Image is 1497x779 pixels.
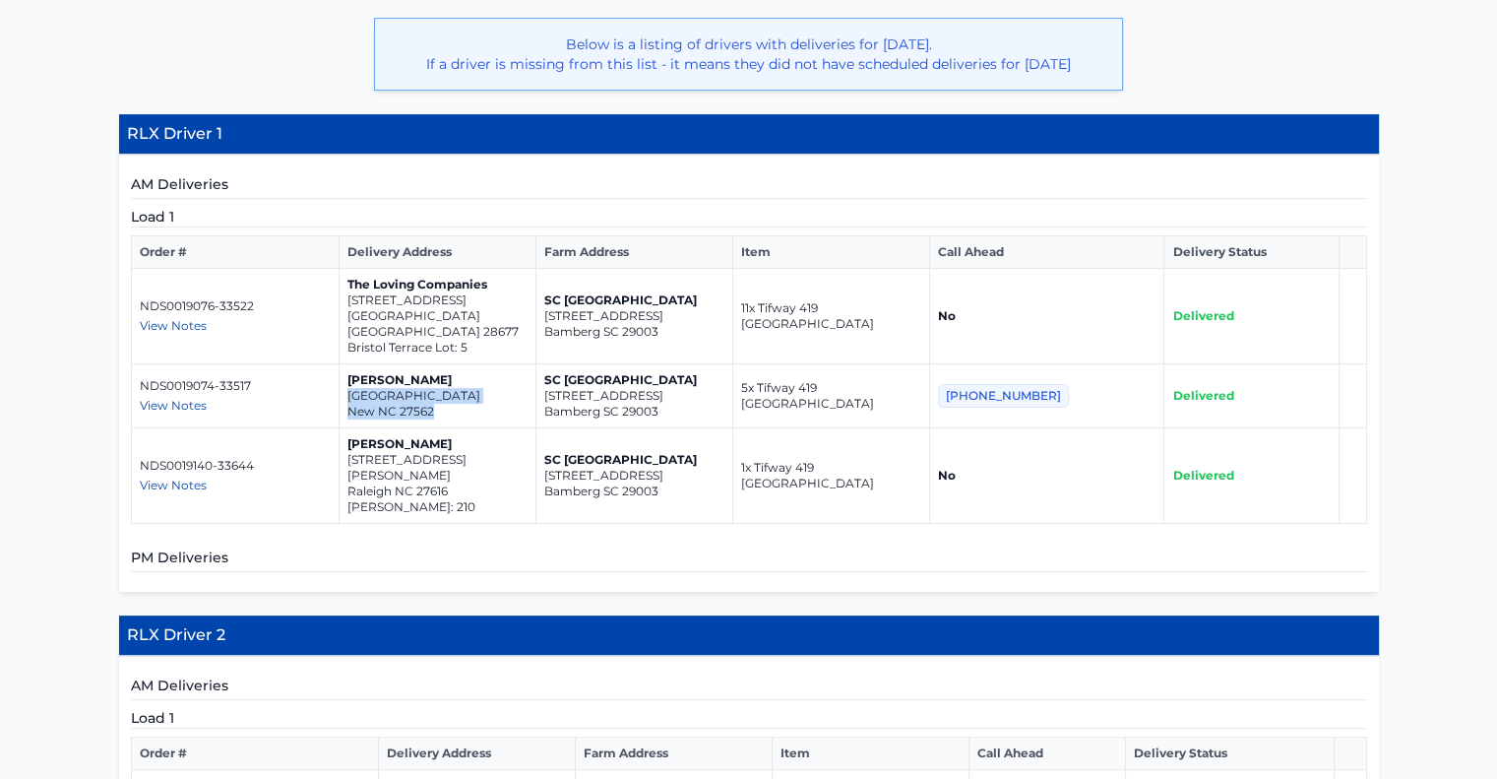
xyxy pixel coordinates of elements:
td: 11x Tifway 419 [GEOGRAPHIC_DATA] [732,269,929,364]
span: View Notes [140,398,207,413]
th: Delivery Status [1164,236,1340,269]
th: Delivery Address [339,236,535,269]
p: [STREET_ADDRESS] [544,388,724,404]
span: Delivered [1172,308,1233,323]
td: 1x Tifway 419 [GEOGRAPHIC_DATA] [732,428,929,524]
h5: AM Deliveries [131,676,1367,700]
span: Delivered [1172,388,1233,403]
strong: No [938,308,956,323]
th: Call Ahead [969,738,1126,770]
td: 5x Tifway 419 [GEOGRAPHIC_DATA] [732,364,929,428]
p: NDS0019140-33644 [140,458,331,474]
h5: Load 1 [131,708,1367,729]
span: View Notes [140,318,207,333]
th: Farm Address [576,738,773,770]
p: New NC 27562 [347,404,528,420]
p: Bamberg SC 29003 [544,324,724,340]
p: Bamberg SC 29003 [544,484,724,499]
p: [PERSON_NAME] [347,436,528,452]
p: [GEOGRAPHIC_DATA] [347,388,528,404]
p: [STREET_ADDRESS][PERSON_NAME] [347,452,528,484]
h4: RLX Driver 2 [119,616,1379,656]
p: Bristol Terrace Lot: 5 [347,340,528,356]
p: Bamberg SC 29003 [544,404,724,420]
th: Delivery Address [379,738,576,770]
h5: AM Deliveries [131,174,1367,199]
p: [PERSON_NAME]: 210 [347,499,528,515]
p: [PERSON_NAME] [347,372,528,388]
p: SC [GEOGRAPHIC_DATA] [544,292,724,308]
p: [STREET_ADDRESS] [347,292,528,308]
p: [GEOGRAPHIC_DATA] [GEOGRAPHIC_DATA] 28677 [347,308,528,340]
p: NDS0019074-33517 [140,378,331,394]
p: The Loving Companies [347,277,528,292]
th: Call Ahead [929,236,1163,269]
th: Order # [131,236,339,269]
p: SC [GEOGRAPHIC_DATA] [544,372,724,388]
span: [PHONE_NUMBER] [938,384,1069,408]
h5: Load 1 [131,207,1367,227]
h4: RLX Driver 1 [119,114,1379,155]
th: Item [732,236,929,269]
span: Delivered [1172,468,1233,483]
h5: PM Deliveries [131,548,1367,572]
th: Item [773,738,969,770]
p: Below is a listing of drivers with deliveries for [DATE]. If a driver is missing from this list -... [391,34,1106,74]
th: Order # [131,738,379,770]
p: SC [GEOGRAPHIC_DATA] [544,452,724,468]
p: Raleigh NC 27616 [347,484,528,499]
span: View Notes [140,478,207,492]
p: [STREET_ADDRESS] [544,468,724,484]
th: Delivery Status [1126,738,1335,770]
th: Farm Address [535,236,732,269]
strong: No [938,468,956,483]
p: [STREET_ADDRESS] [544,308,724,324]
p: NDS0019076-33522 [140,298,331,314]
